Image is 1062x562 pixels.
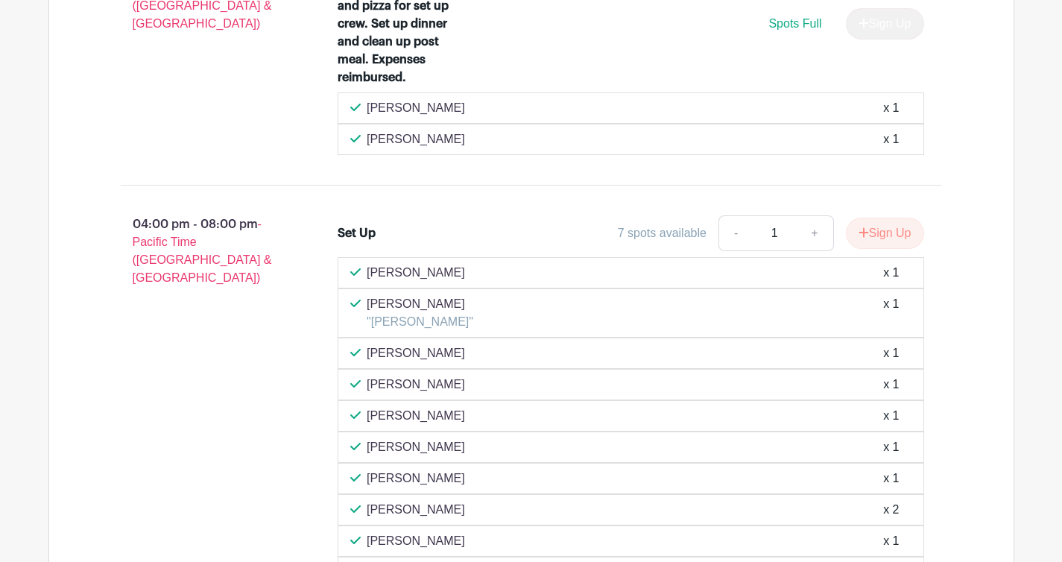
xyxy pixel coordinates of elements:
a: - [718,215,753,251]
p: [PERSON_NAME] [367,376,465,394]
p: "[PERSON_NAME]" [367,313,473,331]
p: 04:00 pm - 08:00 pm [97,209,315,293]
button: Sign Up [846,218,924,249]
p: [PERSON_NAME] [367,532,465,550]
p: [PERSON_NAME] [367,407,465,425]
div: x 1 [883,407,899,425]
span: - Pacific Time ([GEOGRAPHIC_DATA] & [GEOGRAPHIC_DATA]) [133,218,272,284]
div: Set Up [338,224,376,242]
div: x 1 [883,532,899,550]
p: [PERSON_NAME] [367,501,465,519]
div: x 1 [883,130,899,148]
div: x 1 [883,376,899,394]
p: [PERSON_NAME] [367,295,473,313]
p: [PERSON_NAME] [367,438,465,456]
div: x 1 [883,99,899,117]
p: [PERSON_NAME] [367,99,465,117]
div: x 1 [883,438,899,456]
p: [PERSON_NAME] [367,470,465,487]
div: x 1 [883,295,899,331]
div: x 2 [883,501,899,519]
p: [PERSON_NAME] [367,264,465,282]
span: Spots Full [768,17,821,30]
p: [PERSON_NAME] [367,130,465,148]
div: x 1 [883,264,899,282]
a: + [796,215,833,251]
div: x 1 [883,344,899,362]
div: 7 spots available [618,224,707,242]
div: x 1 [883,470,899,487]
p: [PERSON_NAME] [367,344,465,362]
